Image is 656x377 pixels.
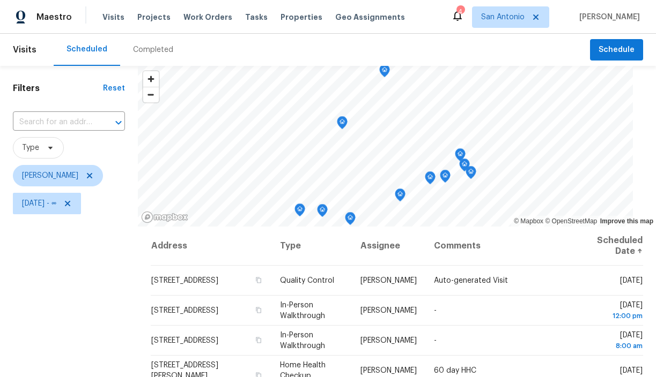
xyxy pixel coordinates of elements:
[600,217,653,225] a: Improve this map
[22,142,39,153] span: Type
[294,203,305,220] div: Map marker
[22,170,78,181] span: [PERSON_NAME]
[103,83,125,94] div: Reset
[151,227,272,266] th: Address
[13,38,36,62] span: Visits
[13,114,95,131] input: Search for an address...
[425,171,436,188] div: Map marker
[335,12,405,22] span: Geo Assignments
[360,337,417,344] span: [PERSON_NAME]
[599,43,635,57] span: Schedule
[280,301,325,320] span: In-Person Walkthrough
[582,331,643,351] span: [DATE]
[143,71,159,87] button: Zoom in
[434,307,437,314] span: -
[575,12,640,22] span: [PERSON_NAME]
[466,166,476,183] div: Map marker
[434,277,508,284] span: Auto-generated Visit
[67,44,107,55] div: Scheduled
[253,335,263,345] button: Copy Address
[440,170,451,186] div: Map marker
[360,367,417,374] span: [PERSON_NAME]
[352,227,425,266] th: Assignee
[151,307,218,314] span: [STREET_ADDRESS]
[13,83,103,94] h1: Filters
[360,307,417,314] span: [PERSON_NAME]
[582,311,643,321] div: 12:00 pm
[280,277,334,284] span: Quality Control
[138,66,633,227] canvas: Map
[102,12,124,22] span: Visits
[245,13,268,21] span: Tasks
[459,159,470,175] div: Map marker
[514,217,543,225] a: Mapbox
[434,337,437,344] span: -
[455,148,466,165] div: Map marker
[137,12,171,22] span: Projects
[582,301,643,321] span: [DATE]
[183,12,232,22] span: Work Orders
[582,341,643,351] div: 8:00 am
[620,367,643,374] span: [DATE]
[22,198,56,209] span: [DATE] - ∞
[317,204,328,221] div: Map marker
[395,188,406,205] div: Map marker
[253,275,263,285] button: Copy Address
[253,305,263,315] button: Copy Address
[379,64,390,81] div: Map marker
[36,12,72,22] span: Maestro
[434,367,476,374] span: 60 day HHC
[141,211,188,223] a: Mapbox homepage
[111,115,126,130] button: Open
[545,217,597,225] a: OpenStreetMap
[425,227,573,266] th: Comments
[271,227,352,266] th: Type
[280,331,325,350] span: In-Person Walkthrough
[360,277,417,284] span: [PERSON_NAME]
[143,87,159,102] button: Zoom out
[620,277,643,284] span: [DATE]
[151,277,218,284] span: [STREET_ADDRESS]
[345,212,356,229] div: Map marker
[456,6,464,17] div: 4
[133,44,173,55] div: Completed
[590,39,643,61] button: Schedule
[481,12,525,22] span: San Antonio
[281,12,322,22] span: Properties
[337,116,348,133] div: Map marker
[573,227,643,266] th: Scheduled Date ↑
[151,337,218,344] span: [STREET_ADDRESS]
